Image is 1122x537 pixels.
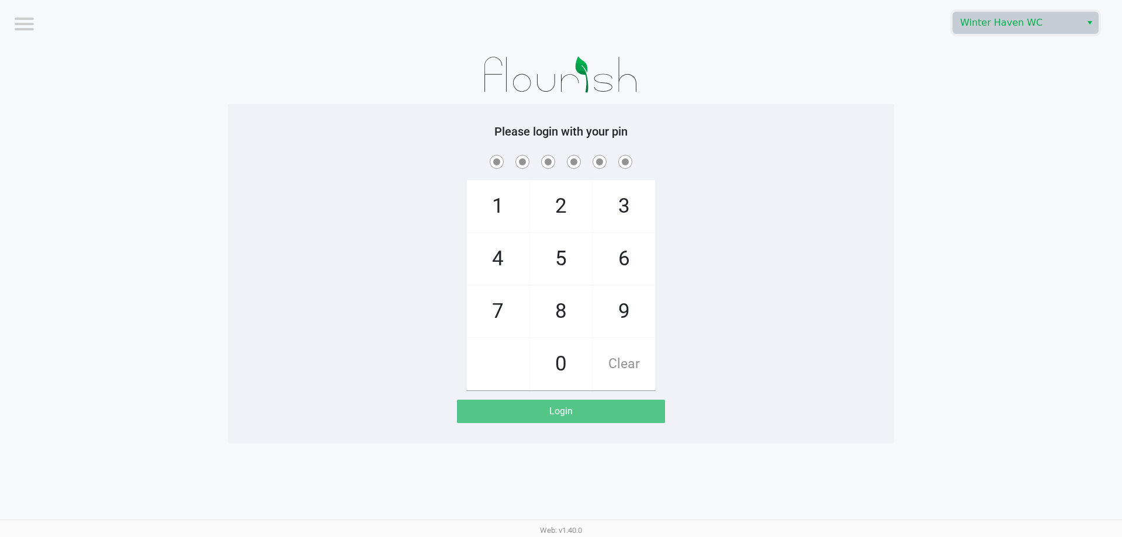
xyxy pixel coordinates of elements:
[467,233,529,285] span: 4
[540,526,582,535] span: Web: v1.40.0
[593,286,655,337] span: 9
[593,338,655,390] span: Clear
[1081,12,1098,33] button: Select
[467,181,529,232] span: 1
[530,233,592,285] span: 5
[530,181,592,232] span: 2
[960,16,1074,30] span: Winter Haven WC
[237,124,885,138] h5: Please login with your pin
[530,338,592,390] span: 0
[593,181,655,232] span: 3
[593,233,655,285] span: 6
[530,286,592,337] span: 8
[467,286,529,337] span: 7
